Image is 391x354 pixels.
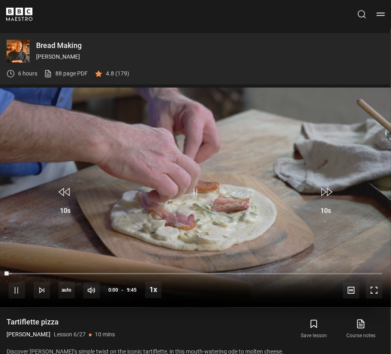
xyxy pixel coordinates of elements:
button: Fullscreen [366,282,382,299]
span: - [121,288,123,293]
div: Progress Bar [9,273,382,275]
span: 9:45 [127,283,137,298]
p: 4.8 (179) [106,69,129,78]
a: 88 page PDF [44,69,88,78]
a: Course notes [338,317,384,341]
span: auto [58,282,75,299]
button: Captions [343,282,359,299]
button: Save lesson [290,317,337,341]
button: Mute [83,282,100,299]
button: Pause [9,282,25,299]
div: Current quality: 720p [58,282,75,299]
svg: BBC Maestro [6,8,32,21]
p: Bread Making [36,42,384,49]
p: [PERSON_NAME] [36,53,384,61]
p: Lesson 6/27 [54,331,86,339]
span: 0:00 [108,283,118,298]
p: 10 mins [95,331,115,339]
button: Toggle navigation [377,10,385,18]
p: [PERSON_NAME] [7,331,50,339]
button: Next Lesson [34,282,50,299]
h1: Tartiflette pizza [7,317,115,327]
p: 6 hours [18,69,37,78]
button: Playback Rate [145,282,162,298]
